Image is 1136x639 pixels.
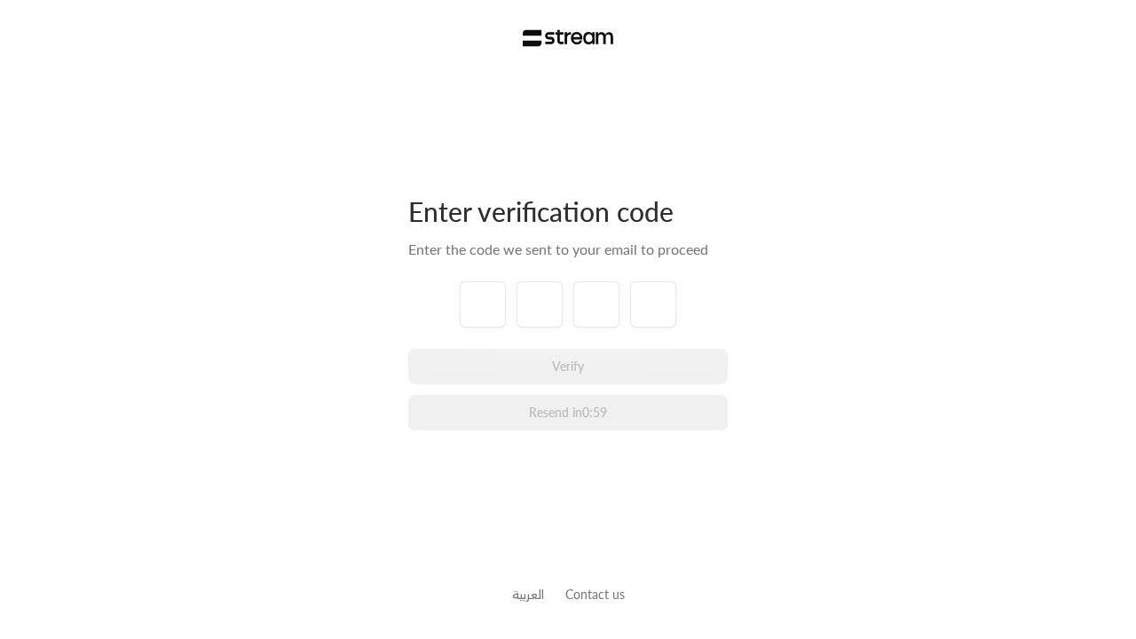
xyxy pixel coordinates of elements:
div: Enter verification code [408,194,728,228]
img: Stream Logo [523,29,614,47]
a: العربية [512,578,544,611]
div: Enter the code we sent to your email to proceed [408,239,728,260]
a: Contact us [565,587,625,602]
button: Contact us [565,585,625,603]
